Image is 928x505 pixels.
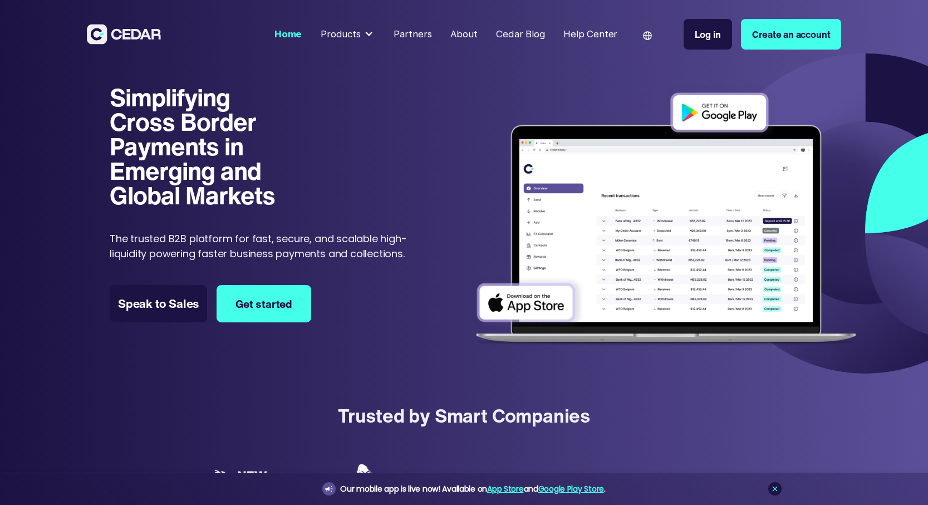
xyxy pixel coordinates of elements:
a: Partners [389,22,436,47]
div: Cedar Blog [496,27,544,41]
a: Home [270,22,307,47]
div: Products [321,27,361,41]
img: Dashboard of transactions [468,85,864,355]
a: Cedar Blog [492,22,549,47]
h1: Simplifying Cross Border Payments in Emerging and Global Markets [110,85,296,208]
div: Log in [695,27,721,41]
a: Get started [217,285,311,323]
img: New Marine logo [210,469,294,492]
a: Help Center [559,22,622,47]
div: Help Center [563,27,617,41]
p: The trusted B2B platform for fast, secure, and scalable high-liquidity powering faster business p... [110,231,421,261]
a: Speak to Sales [110,285,207,323]
a: Log in [684,19,732,50]
img: world icon [643,31,652,40]
a: About [446,22,482,47]
div: Partners [394,27,432,41]
a: Create an account [741,19,841,50]
div: Products [316,22,380,46]
div: Home [274,27,302,41]
div: About [450,27,477,41]
img: Adebisi Foods logo [352,463,435,498]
